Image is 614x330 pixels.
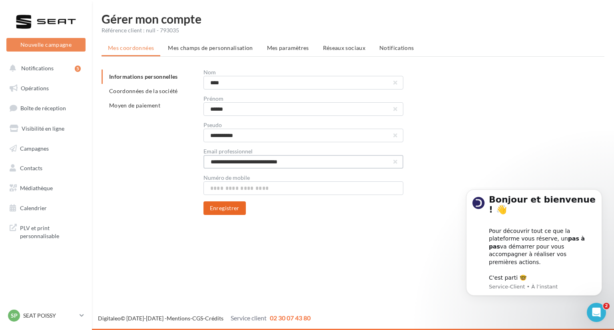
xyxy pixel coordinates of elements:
[98,315,121,322] a: Digitaleo
[167,315,190,322] a: Mentions
[454,187,614,326] iframe: Intercom notifications message
[20,205,47,211] span: Calendrier
[20,165,42,171] span: Contacts
[323,44,365,51] span: Réseaux sociaux
[5,140,87,157] a: Campagnes
[203,149,403,154] div: Email professionnel
[231,314,267,322] span: Service client
[5,60,84,77] button: Notifications 5
[6,308,86,323] a: SP SEAT POISSY
[109,87,178,94] span: Coordonnées de la société
[379,44,414,51] span: Notifications
[102,26,604,34] div: Référence client : null - 793035
[267,44,309,51] span: Mes paramètres
[75,66,81,72] div: 5
[203,201,246,215] button: Enregistrer
[5,160,87,177] a: Contacts
[11,312,18,320] span: SP
[102,13,604,25] h1: Gérer mon compte
[5,219,87,243] a: PLV et print personnalisable
[270,314,311,322] span: 02 30 07 43 80
[20,185,53,191] span: Médiathèque
[20,105,66,111] span: Boîte de réception
[205,315,223,322] a: Crédits
[109,102,160,109] span: Moyen de paiement
[603,303,610,309] span: 2
[203,122,403,128] div: Pseudo
[203,70,403,75] div: Nom
[20,223,82,240] span: PLV et print personnalisable
[168,44,253,51] span: Mes champs de personnalisation
[587,303,606,322] iframe: Intercom live chat
[20,145,49,151] span: Campagnes
[5,180,87,197] a: Médiathèque
[98,315,311,322] span: © [DATE]-[DATE] - - -
[5,120,87,137] a: Visibilité en ligne
[6,38,86,52] button: Nouvelle campagne
[23,312,76,320] p: SEAT POISSY
[22,125,64,132] span: Visibilité en ligne
[5,99,87,117] a: Boîte de réception
[203,96,403,101] div: Prénom
[203,175,403,181] div: Numéro de mobile
[192,315,203,322] a: CGS
[5,200,87,217] a: Calendrier
[21,65,54,72] span: Notifications
[5,80,87,97] a: Opérations
[21,85,49,91] span: Opérations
